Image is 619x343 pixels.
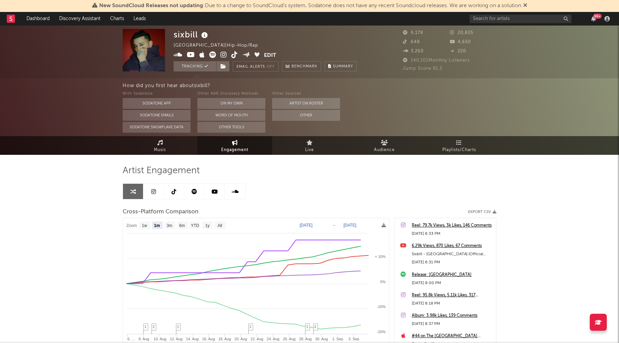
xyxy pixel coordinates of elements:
[403,49,424,53] span: 3,260
[412,279,493,287] div: [DATE] 8:00 PM
[332,223,336,228] text: →
[468,210,496,214] button: Export CSV
[412,222,493,230] a: Reel: 79.7k Views, 3k Likes, 146 Comments
[167,223,173,228] text: 3m
[123,122,191,133] button: Sodatone Snowflake Data
[412,291,493,299] a: Reel: 95.8k Views, 5.11k Likes, 317 Comments
[123,82,619,90] div: How did you first hear about sixbill ?
[412,258,493,266] div: [DATE] 6:31 PM
[123,90,191,98] div: With Sodatone
[523,3,527,9] span: Dismiss
[123,208,198,216] span: Cross-Platform Comparison
[272,90,340,98] div: Other Sources
[412,332,493,340] a: #44 on The [GEOGRAPHIC_DATA][US_STATE]
[127,337,135,341] text: 6. …
[126,223,137,228] text: Zoom
[412,320,493,328] div: [DATE] 8:37 PM
[300,223,313,228] text: [DATE]
[99,3,521,9] span: : Due to a change to SoundCloud's system, Sodatone does not have any recent Soundcloud releases. ...
[272,136,347,155] a: Live
[142,223,147,228] text: 1w
[197,110,265,121] button: Word Of Mouth
[197,122,265,133] button: Other Tools
[377,330,386,334] text: -20%
[412,299,493,308] div: [DATE] 8:18 PM
[272,110,340,121] button: Other
[99,3,203,9] span: New SoundCloud Releases not updating
[343,223,356,228] text: [DATE]
[174,42,266,50] div: [GEOGRAPHIC_DATA] | Hip-Hop/Rap
[205,223,210,228] text: 1y
[324,61,357,71] button: Summary
[177,325,179,329] span: 1
[442,146,476,154] span: Playlists/Charts
[375,255,386,259] text: + 10%
[22,12,54,26] a: Dashboard
[403,66,442,71] span: Jump Score: 91.2
[291,63,317,71] span: Benchmark
[450,31,473,35] span: 20,825
[123,110,191,121] button: Sodatone Emails
[186,337,198,341] text: 14. Aug
[349,337,359,341] text: 3. Sep
[374,146,395,154] span: Audience
[249,325,251,329] span: 1
[179,223,185,228] text: 6m
[251,337,263,341] text: 22. Aug
[197,90,265,98] div: Other A&R Discovery Methods
[174,29,210,40] div: sixbill
[332,337,343,341] text: 1. Sep
[412,230,493,238] div: [DATE] 6:33 PM
[123,167,200,175] span: Artist Engagement
[412,312,493,320] a: Album: 3.98k Likes, 139 Comments
[217,223,222,228] text: All
[283,337,296,341] text: 26. Aug
[191,223,199,228] text: YTD
[234,337,247,341] text: 20. Aug
[591,16,596,21] button: 99+
[105,12,129,26] a: Charts
[333,65,353,68] span: Summary
[272,98,340,109] button: Artist on Roster
[267,337,279,341] text: 24. Aug
[197,98,265,109] button: On My Own
[54,12,105,26] a: Discovery Assistant
[197,136,272,155] a: Engagement
[123,136,197,155] a: Music
[218,337,231,341] text: 18. Aug
[154,146,166,154] span: Music
[264,51,276,60] button: Edit
[314,325,316,329] span: 2
[470,15,571,23] input: Search for artists
[412,242,493,250] a: 6.29k Views, 870 Likes, 67 Comments
[267,65,275,69] em: Off
[403,31,423,35] span: 9,178
[403,58,470,63] span: 140,101 Monthly Listeners
[153,325,155,329] span: 2
[299,337,312,341] text: 28. Aug
[170,337,182,341] text: 12. Aug
[450,49,466,53] span: 220
[129,12,151,26] a: Leads
[412,271,493,279] a: Release: [GEOGRAPHIC_DATA]
[450,40,471,44] span: 4,650
[422,136,496,155] a: Playlists/Charts
[315,337,328,341] text: 30. Aug
[139,337,149,341] text: 8. Aug
[347,136,422,155] a: Audience
[377,305,386,309] text: -10%
[306,325,308,329] span: 1
[154,337,166,341] text: 10. Aug
[380,280,386,284] text: 0%
[221,146,248,154] span: Engagement
[144,325,146,329] span: 1
[305,146,314,154] span: Live
[154,223,160,228] text: 1m
[202,337,215,341] text: 16. Aug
